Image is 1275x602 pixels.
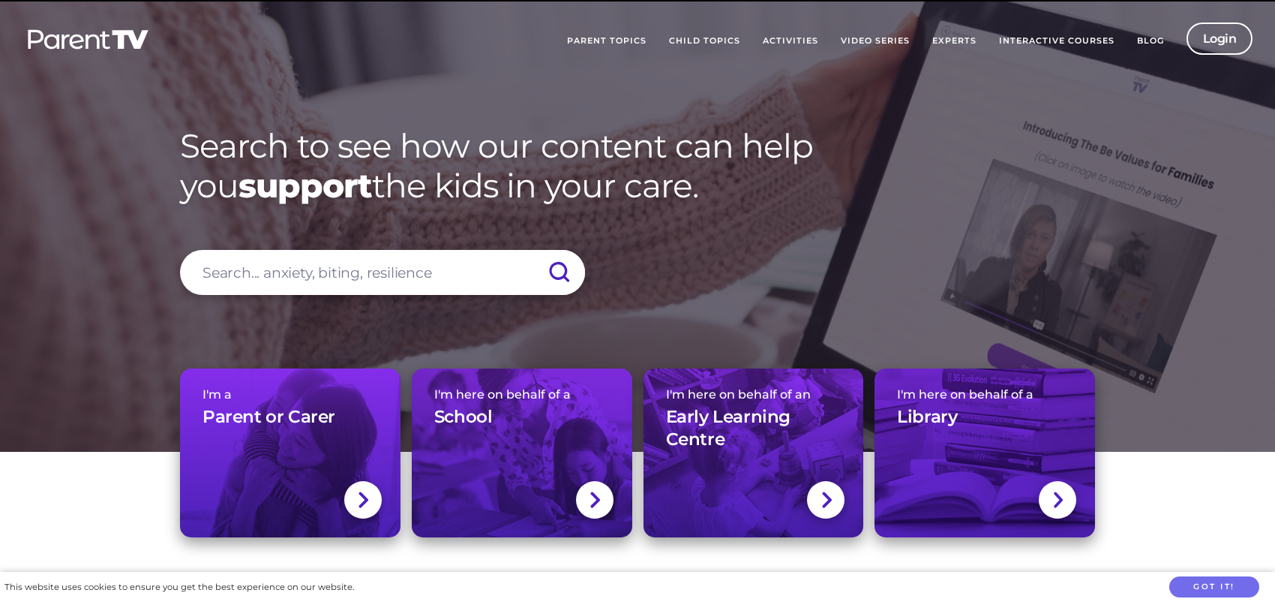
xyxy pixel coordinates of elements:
[1186,23,1253,55] a: Login
[666,387,841,402] span: I'm here on behalf of an
[180,126,1095,206] h1: Search to see how our content can help you the kids in your care.
[4,579,354,595] div: This website uses cookies to ensure you get the best experience on our website.
[26,29,150,50] img: parenttv-logo-white.4c85aaf.svg
[180,369,400,537] a: I'm aParent or Carer
[556,23,658,60] a: Parent Topics
[357,490,368,510] img: svg+xml;base64,PHN2ZyBlbmFibGUtYmFja2dyb3VuZD0ibmV3IDAgMCAxNC44IDI1LjciIHZpZXdCb3g9IjAgMCAxNC44ID...
[751,23,829,60] a: Activities
[820,490,832,510] img: svg+xml;base64,PHN2ZyBlbmFibGUtYmFja2dyb3VuZD0ibmV3IDAgMCAxNC44IDI1LjciIHZpZXdCb3g9IjAgMCAxNC44ID...
[1169,576,1259,598] button: Got it!
[589,490,600,510] img: svg+xml;base64,PHN2ZyBlbmFibGUtYmFja2dyb3VuZD0ibmV3IDAgMCAxNC44IDI1LjciIHZpZXdCb3g9IjAgMCAxNC44ID...
[532,250,585,295] input: Submit
[412,369,632,537] a: I'm here on behalf of aSchool
[1052,490,1063,510] img: svg+xml;base64,PHN2ZyBlbmFibGUtYmFja2dyb3VuZD0ibmV3IDAgMCAxNC44IDI1LjciIHZpZXdCb3g9IjAgMCAxNC44ID...
[202,406,335,429] h3: Parent or Carer
[434,406,493,429] h3: School
[666,406,841,451] h3: Early Learning Centre
[921,23,988,60] a: Experts
[658,23,751,60] a: Child Topics
[1126,23,1175,60] a: Blog
[874,369,1095,537] a: I'm here on behalf of aLibrary
[202,387,378,402] span: I'm a
[643,369,864,537] a: I'm here on behalf of anEarly Learning Centre
[897,387,1072,402] span: I'm here on behalf of a
[180,250,585,295] input: Search... anxiety, biting, resilience
[897,406,957,429] h3: Library
[434,387,610,402] span: I'm here on behalf of a
[238,165,372,206] strong: support
[829,23,921,60] a: Video Series
[988,23,1126,60] a: Interactive Courses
